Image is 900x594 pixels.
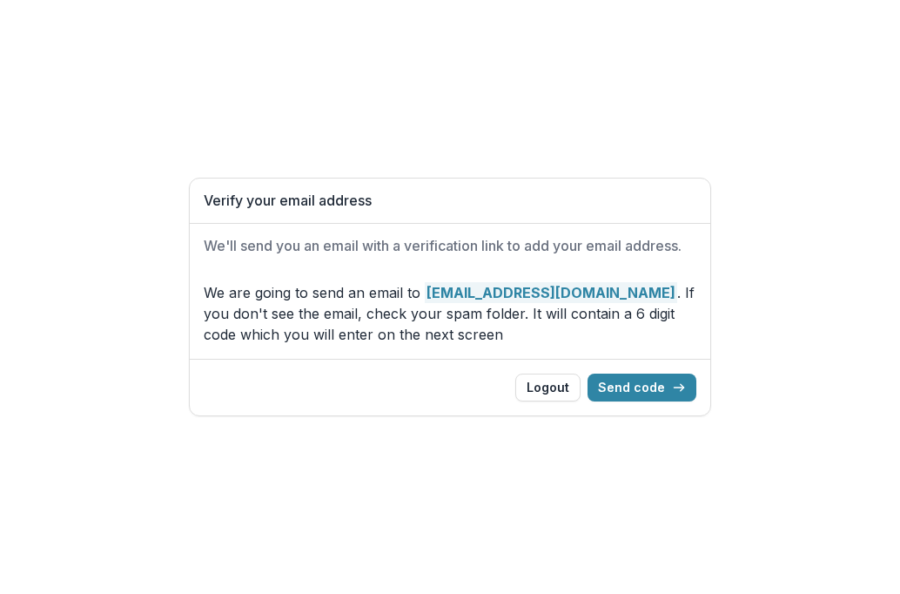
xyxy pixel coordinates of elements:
p: We are going to send an email to . If you don't see the email, check your spam folder. It will co... [204,282,696,345]
button: Logout [515,374,581,402]
h2: We'll send you an email with a verification link to add your email address. [204,238,696,254]
button: Send code [588,374,696,402]
strong: [EMAIL_ADDRESS][DOMAIN_NAME] [425,282,677,303]
h1: Verify your email address [204,192,696,209]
